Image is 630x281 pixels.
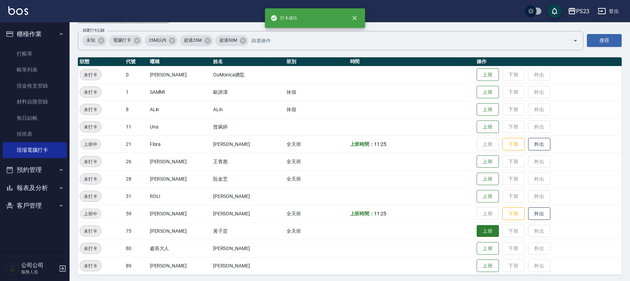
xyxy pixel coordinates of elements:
[211,57,285,66] th: 姓名
[3,126,67,142] a: 排班表
[80,262,101,270] span: 未打卡
[211,222,285,240] td: 黃子芸
[6,262,19,275] img: Person
[124,222,148,240] td: 75
[215,37,241,44] span: 超過50M
[82,35,107,46] div: 未知
[148,222,211,240] td: [PERSON_NAME]
[148,135,211,153] td: Flora
[80,245,101,252] span: 未打卡
[477,190,499,203] button: 上班
[576,7,589,16] div: PS23
[3,62,67,78] a: 帳單列表
[148,257,211,274] td: [PERSON_NAME]
[477,259,499,272] button: 上班
[477,68,499,81] button: 上班
[502,207,525,220] button: 下班
[285,57,348,66] th: 班別
[215,35,249,46] div: 超過50M
[350,211,374,216] b: 上班時間：
[21,269,57,275] p: 服務人員
[211,118,285,135] td: 曾琬婷
[124,205,148,222] td: 59
[80,193,101,200] span: 未打卡
[148,153,211,170] td: [PERSON_NAME]
[270,15,297,22] span: 打卡成功
[211,66,285,83] td: OuMonica總監
[477,86,499,99] button: 上班
[145,37,171,44] span: 25M以內
[477,242,499,255] button: 上班
[211,153,285,170] td: 王青惠
[348,57,475,66] th: 時間
[570,35,581,46] button: Open
[124,240,148,257] td: 80
[124,170,148,188] td: 28
[109,35,143,46] div: 電腦打卡
[80,141,102,148] span: 上班中
[80,210,102,217] span: 上班中
[180,37,206,44] span: 超過25M
[148,118,211,135] td: Una
[80,175,101,183] span: 未打卡
[82,37,99,44] span: 未知
[124,83,148,101] td: 1
[124,101,148,118] td: 8
[148,188,211,205] td: ROLI
[285,170,348,188] td: 全天班
[477,121,499,133] button: 上班
[211,170,285,188] td: 阮金芝
[211,188,285,205] td: [PERSON_NAME]
[3,142,67,158] a: 現場電腦打卡
[78,57,124,66] th: 狀態
[148,83,211,101] td: SAMMI
[124,66,148,83] td: 0
[148,240,211,257] td: 處長大人
[80,158,101,165] span: 未打卡
[124,135,148,153] td: 21
[3,179,67,197] button: 報表及分析
[285,222,348,240] td: 全天班
[180,35,213,46] div: 超過25M
[374,211,386,216] span: 11:25
[80,106,101,113] span: 未打卡
[528,138,550,151] button: 外出
[148,66,211,83] td: [PERSON_NAME]
[285,135,348,153] td: 全天班
[148,57,211,66] th: 暱稱
[80,228,101,235] span: 未打卡
[3,161,67,179] button: 預約管理
[565,4,592,18] button: PS23
[250,34,561,47] input: 篩選條件
[211,101,285,118] td: ALin
[3,94,67,110] a: 材料自購登錄
[548,4,562,18] button: save
[80,123,101,131] span: 未打卡
[148,101,211,118] td: ALin
[124,153,148,170] td: 26
[285,83,348,101] td: 休假
[475,57,622,66] th: 操作
[124,257,148,274] td: 89
[347,10,362,26] button: close
[350,141,374,147] b: 上班時間：
[477,225,499,237] button: 上班
[148,170,211,188] td: [PERSON_NAME]
[477,155,499,168] button: 上班
[211,135,285,153] td: [PERSON_NAME]
[3,78,67,94] a: 現金收支登錄
[124,188,148,205] td: 31
[285,101,348,118] td: 休假
[80,71,101,78] span: 未打卡
[3,46,67,62] a: 打帳單
[477,173,499,185] button: 上班
[3,25,67,43] button: 櫃檯作業
[109,37,135,44] span: 電腦打卡
[374,141,386,147] span: 11:25
[477,103,499,116] button: 上班
[502,138,525,151] button: 下班
[211,83,285,101] td: 歐諦潔
[21,262,57,269] h5: 公司公司
[211,205,285,222] td: [PERSON_NAME]
[80,89,101,96] span: 未打卡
